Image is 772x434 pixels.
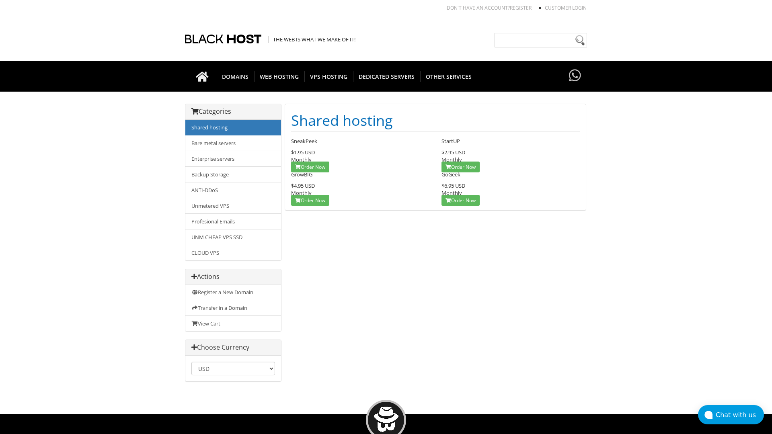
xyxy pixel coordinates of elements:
span: VPS HOSTING [304,71,353,82]
img: BlackHOST mascont, Blacky. [374,407,399,432]
a: Register a New Domain [185,285,281,300]
a: VPS HOSTING [304,61,353,92]
span: OTHER SERVICES [420,71,477,82]
span: GoGeek [441,171,460,178]
a: Bare metal servers [185,135,281,151]
a: DOMAINS [216,61,255,92]
span: DEDICATED SERVERS [353,71,421,82]
a: DEDICATED SERVERS [353,61,421,92]
a: Transfer in a Domain [185,300,281,316]
h1: Shared hosting [291,110,580,131]
h3: Choose Currency [191,344,275,351]
a: Customer Login [545,4,587,11]
a: Shared hosting [185,120,281,135]
a: REGISTER [510,4,532,11]
span: DOMAINS [216,71,255,82]
span: $4.95 USD [291,182,315,189]
a: Go to homepage [188,61,217,92]
h3: Categories [191,108,275,115]
span: $2.95 USD [441,149,465,156]
a: Order Now [291,195,329,206]
a: UNM CHEAP VPS SSD [185,229,281,245]
a: Unmetered VPS [185,198,281,214]
a: Order Now [291,162,329,172]
a: Order Now [441,162,480,172]
span: SneakPeek [291,137,317,145]
a: View Cart [185,315,281,331]
a: Order Now [441,195,480,206]
a: OTHER SERVICES [420,61,477,92]
span: WEB HOSTING [254,71,305,82]
a: CLOUD VPS [185,245,281,260]
input: Need help? [495,33,587,47]
a: Profesional Emails [185,213,281,229]
div: Monthly [441,149,580,163]
div: Monthly [291,182,429,197]
span: GrowBIG [291,171,312,178]
span: $1.95 USD [291,149,315,156]
a: Have questions? [567,61,583,91]
span: $6.95 USD [441,182,465,189]
span: The Web is what we make of it! [269,36,355,43]
div: Monthly [441,182,580,197]
a: Enterprise servers [185,151,281,167]
a: WEB HOSTING [254,61,305,92]
button: Chat with us [698,405,764,424]
a: Backup Storage [185,166,281,182]
span: StartUP [441,137,460,145]
h3: Actions [191,273,275,280]
li: Don't have an account? [435,4,532,11]
a: ANTI-DDoS [185,182,281,198]
div: Chat with us [716,411,764,419]
div: Monthly [291,149,429,163]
